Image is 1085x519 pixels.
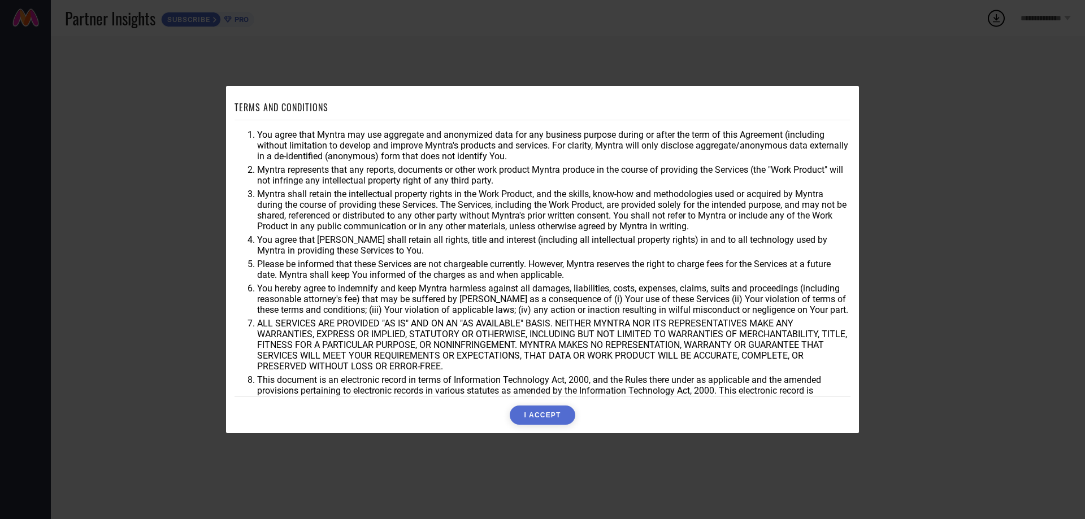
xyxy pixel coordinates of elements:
[257,164,850,186] li: Myntra represents that any reports, documents or other work product Myntra produce in the course ...
[257,283,850,315] li: You hereby agree to indemnify and keep Myntra harmless against all damages, liabilities, costs, e...
[235,101,328,114] h1: TERMS AND CONDITIONS
[257,259,850,280] li: Please be informed that these Services are not chargeable currently. However, Myntra reserves the...
[257,189,850,232] li: Myntra shall retain the intellectual property rights in the Work Product, and the skills, know-ho...
[257,234,850,256] li: You agree that [PERSON_NAME] shall retain all rights, title and interest (including all intellect...
[257,129,850,162] li: You agree that Myntra may use aggregate and anonymized data for any business purpose during or af...
[257,318,850,372] li: ALL SERVICES ARE PROVIDED "AS IS" AND ON AN "AS AVAILABLE" BASIS. NEITHER MYNTRA NOR ITS REPRESEN...
[510,405,575,425] button: I ACCEPT
[257,374,850,407] li: This document is an electronic record in terms of Information Technology Act, 2000, and the Rules...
